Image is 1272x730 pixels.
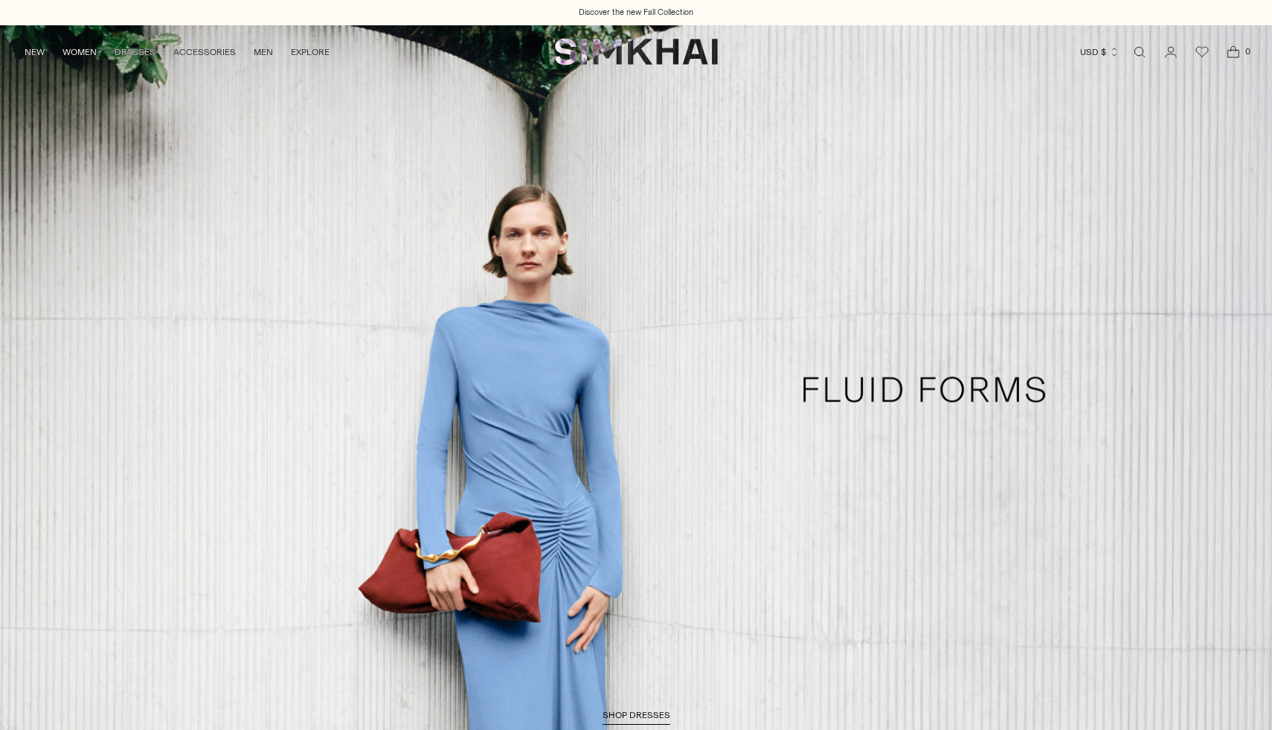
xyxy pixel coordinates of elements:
[115,36,155,68] a: DRESSES
[254,36,273,68] a: MEN
[579,7,693,19] a: Discover the new Fall Collection
[62,36,97,68] a: WOMEN
[291,36,330,68] a: EXPLORE
[1241,45,1254,58] span: 0
[1187,37,1217,67] a: Wishlist
[554,37,718,66] a: SIMKHAI
[1218,37,1248,67] a: Open cart modal
[1080,36,1120,68] button: USD $
[603,710,670,725] a: SHOP DRESSES
[603,710,670,720] span: SHOP DRESSES
[1156,37,1186,67] a: Go to the account page
[25,36,45,68] a: NEW
[1125,37,1154,67] a: Open search modal
[173,36,236,68] a: ACCESSORIES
